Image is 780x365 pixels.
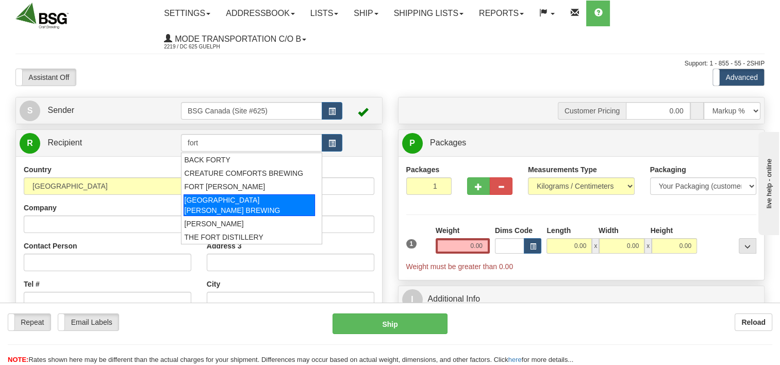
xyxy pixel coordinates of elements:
a: Reports [471,1,532,26]
label: Address 3 [207,241,242,251]
span: Mode Transportation c/o B [172,35,301,43]
span: x [592,238,599,254]
span: Weight must be greater than 0.00 [406,262,513,271]
div: [GEOGRAPHIC_DATA][PERSON_NAME] BREWING [184,194,315,216]
iframe: chat widget [756,130,779,235]
div: FORT [PERSON_NAME] [184,181,314,192]
a: IAdditional Info [402,289,761,310]
span: Recipient [47,138,82,147]
span: R [20,133,40,154]
input: Sender Id [181,102,322,120]
label: Contact Person [24,241,77,251]
label: Company [24,203,57,213]
a: Shipping lists [386,1,471,26]
span: 1 [406,239,417,248]
span: Packages [430,138,466,147]
label: City [207,279,220,289]
label: Email Labels [58,314,119,330]
div: [PERSON_NAME] [184,219,314,229]
span: 2219 / DC 625 Guelph [164,42,241,52]
label: Repeat [8,314,51,330]
span: Customer Pricing [558,102,626,120]
a: Addressbook [218,1,303,26]
label: Width [599,225,619,236]
img: logo2219.jpg [15,3,69,29]
label: Assistant Off [16,69,76,86]
div: live help - online [8,9,95,16]
a: Lists [303,1,346,26]
label: Weight [436,225,459,236]
div: THE FORT DISTILLERY [184,232,314,242]
label: Measurements Type [528,164,597,175]
label: Tel # [24,279,40,289]
label: Country [24,164,52,175]
input: Recipient Id [181,134,322,152]
span: P [402,133,423,154]
span: I [402,289,423,310]
a: Ship [346,1,386,26]
span: NOTE: [8,356,28,363]
a: Settings [156,1,218,26]
div: Support: 1 - 855 - 55 - 2SHIP [15,59,765,68]
a: P Packages [402,132,761,154]
label: Packaging [650,164,686,175]
div: BACK FORTY [184,155,314,165]
label: Height [651,225,673,236]
div: CREATURE COMFORTS BREWING [184,168,314,178]
b: Reload [741,318,766,326]
button: Reload [735,313,772,331]
a: R Recipient [20,132,163,154]
span: x [644,238,652,254]
button: Ship [333,313,447,334]
span: Sender [47,106,74,114]
span: S [20,101,40,121]
a: Mode Transportation c/o B 2219 / DC 625 Guelph [156,26,314,52]
a: here [508,356,522,363]
label: Advanced [713,69,764,86]
div: ... [739,238,756,254]
label: Length [546,225,571,236]
label: Dims Code [495,225,533,236]
label: Packages [406,164,440,175]
a: S Sender [20,100,181,121]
